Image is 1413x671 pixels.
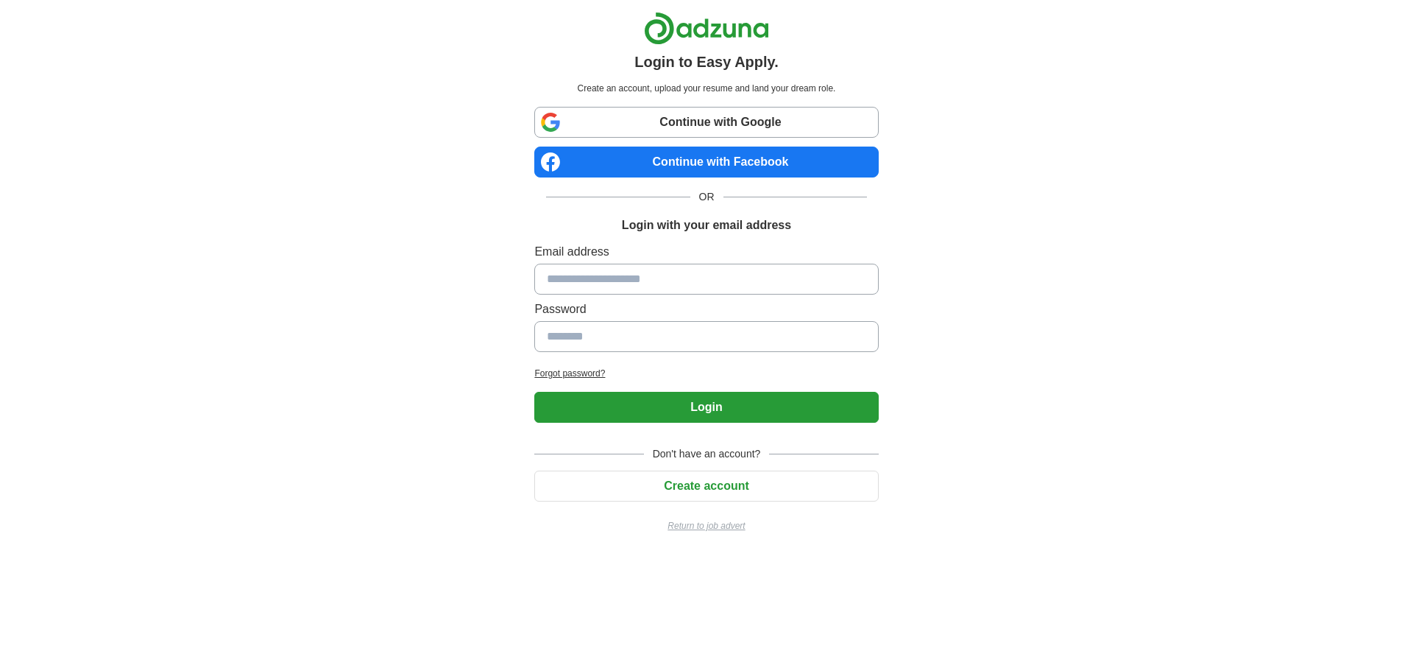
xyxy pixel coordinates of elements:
[534,479,878,492] a: Create account
[534,471,878,502] button: Create account
[690,189,723,205] span: OR
[534,301,878,318] label: Password
[537,82,875,95] p: Create an account, upload your resume and land your dream role.
[644,12,769,45] img: Adzuna logo
[622,217,791,234] h1: Login with your email address
[534,147,878,178] a: Continue with Facebook
[644,446,770,462] span: Don't have an account?
[534,107,878,138] a: Continue with Google
[534,519,878,533] a: Return to job advert
[534,367,878,380] a: Forgot password?
[534,243,878,261] label: Email address
[634,51,779,73] h1: Login to Easy Apply.
[534,392,878,423] button: Login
